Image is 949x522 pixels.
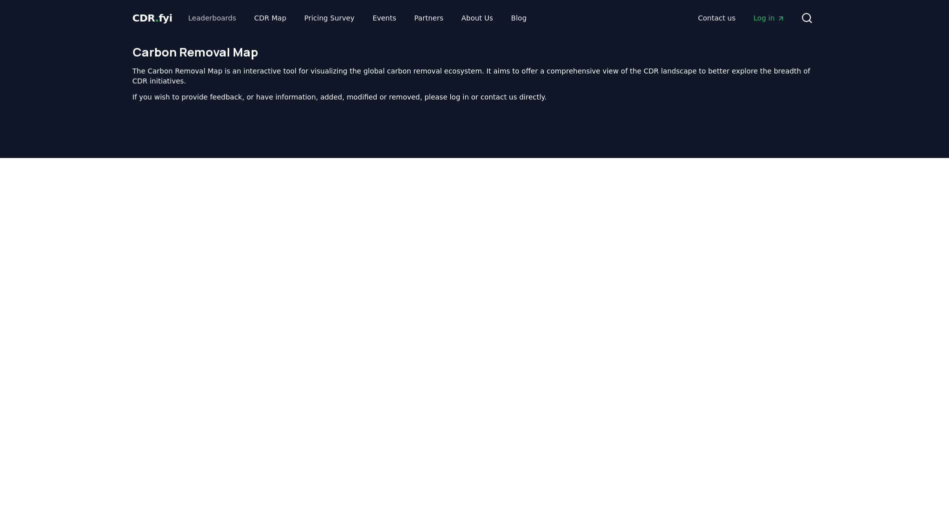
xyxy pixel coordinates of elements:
p: The Carbon Removal Map is an interactive tool for visualizing the global carbon removal ecosystem... [133,66,817,86]
a: About Us [453,9,501,27]
a: CDR Map [246,9,294,27]
span: . [155,12,159,24]
p: If you wish to provide feedback, or have information, added, modified or removed, please log in o... [133,92,817,102]
h1: Carbon Removal Map [133,44,817,60]
a: CDR.fyi [133,11,173,25]
a: Leaderboards [180,9,244,27]
a: Pricing Survey [296,9,362,27]
nav: Main [690,9,792,27]
a: Blog [503,9,535,27]
nav: Main [180,9,534,27]
span: CDR fyi [133,12,173,24]
span: Log in [753,13,784,23]
a: Partners [406,9,451,27]
a: Log in [745,9,792,27]
a: Events [365,9,404,27]
a: Contact us [690,9,743,27]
